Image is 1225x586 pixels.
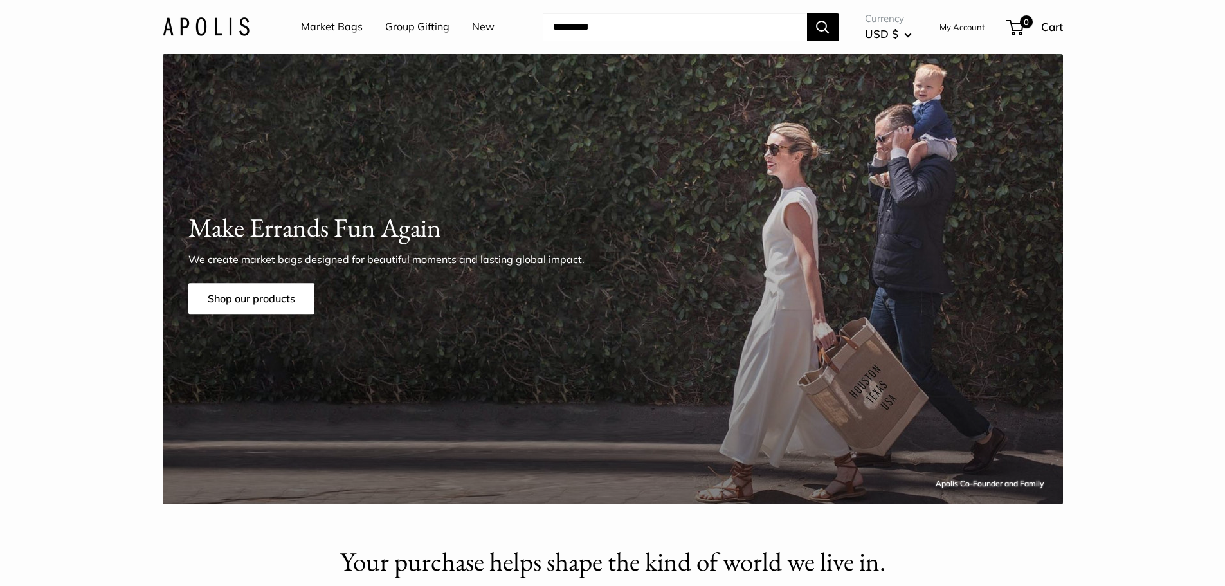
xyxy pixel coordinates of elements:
button: USD $ [865,24,912,44]
img: Apolis [163,17,250,36]
span: USD $ [865,27,898,41]
h1: Make Errands Fun Again [188,209,1037,247]
span: 0 [1019,15,1032,28]
span: Cart [1041,20,1063,33]
a: Group Gifting [385,17,449,37]
a: Shop our products [188,283,314,314]
button: Search [807,13,839,41]
a: My Account [939,19,985,35]
a: Market Bags [301,17,363,37]
div: Apolis Co-Founder and Family [936,477,1044,491]
a: 0 Cart [1008,17,1063,37]
span: Currency [865,10,912,28]
p: We create market bags designed for beautiful moments and lasting global impact. [188,252,606,267]
h2: Your purchase helps shape the kind of world we live in. [269,543,957,581]
input: Search... [543,13,807,41]
a: New [472,17,495,37]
